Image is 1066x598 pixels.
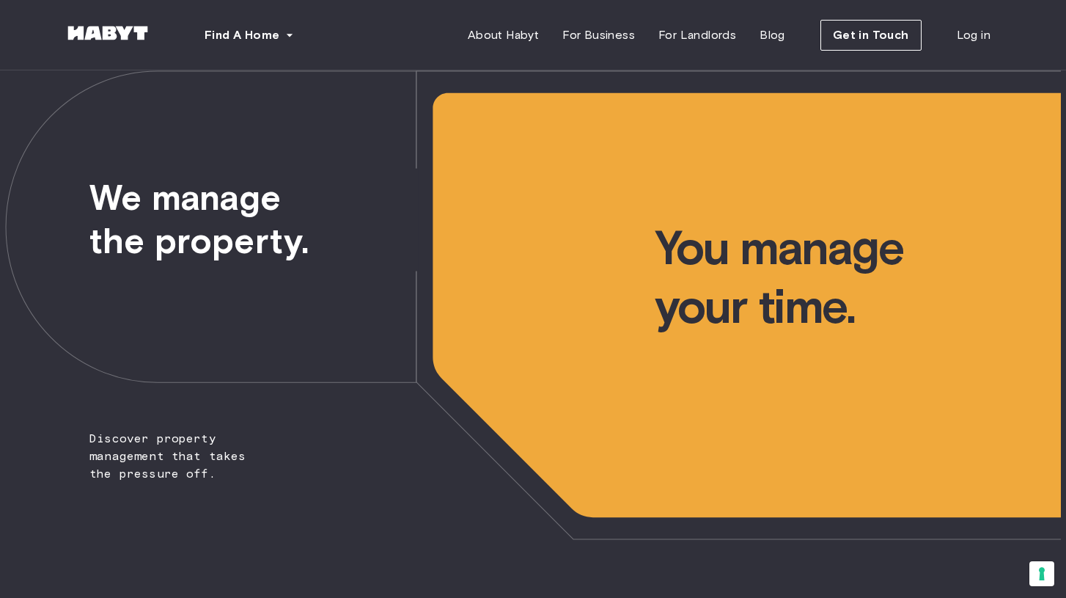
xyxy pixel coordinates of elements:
[205,26,279,44] span: Find A Home
[562,26,635,44] span: For Business
[468,26,539,44] span: About Habyt
[820,20,922,51] button: Get in Touch
[5,70,274,483] span: Discover property management that takes the pressure off.
[456,21,551,50] a: About Habyt
[64,26,152,40] img: Habyt
[658,26,736,44] span: For Landlords
[833,26,909,44] span: Get in Touch
[957,26,990,44] span: Log in
[748,21,797,50] a: Blog
[1029,561,1054,586] button: Your consent preferences for tracking technologies
[5,70,1061,540] img: we-make-moves-not-waiting-lists
[193,21,306,50] button: Find A Home
[647,21,748,50] a: For Landlords
[945,21,1002,50] a: Log in
[551,21,647,50] a: For Business
[655,70,1061,336] span: You manage your time.
[760,26,785,44] span: Blog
